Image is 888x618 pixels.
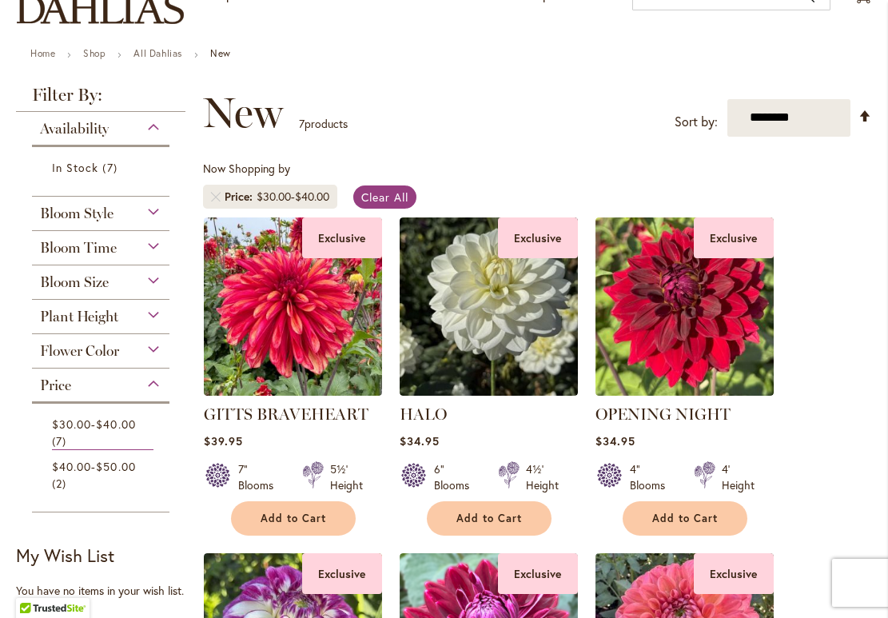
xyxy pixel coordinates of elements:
[675,107,718,137] label: Sort by:
[595,433,635,449] span: $34.95
[96,459,135,474] span: $50.00
[694,217,774,258] div: Exclusive
[257,189,291,204] span: $30.00
[361,189,408,205] span: Clear All
[400,433,440,449] span: $34.95
[257,189,329,205] div: -
[434,461,479,493] div: 6" Blooms
[231,501,356,536] button: Add to Cart
[595,384,774,399] a: OPENING NIGHT Exclusive
[261,512,326,525] span: Add to Cart
[52,459,136,474] span: -
[52,160,98,175] span: In Stock
[302,553,382,594] div: Exclusive
[204,405,368,424] a: GITTS BRAVEHEART
[400,384,578,399] a: HALO Exclusive
[295,189,329,204] span: $40.00
[16,583,194,599] div: You have no items in your wish list.
[40,120,109,138] span: Availability
[203,161,290,176] span: Now Shopping by
[52,458,153,492] a: $40.00-$50.00 2
[16,544,114,567] strong: My Wish List
[52,433,70,449] span: 7
[83,47,106,59] a: Shop
[210,47,231,59] strong: New
[52,417,91,432] span: $30.00
[204,217,382,396] img: GITTS BRAVEHEART
[102,159,121,176] span: 7
[623,501,747,536] button: Add to Cart
[96,417,135,432] span: $40.00
[498,553,578,594] div: Exclusive
[40,377,71,394] span: Price
[694,553,774,594] div: Exclusive
[204,433,243,449] span: $39.95
[302,217,382,258] div: Exclusive
[12,561,57,606] iframe: Launch Accessibility Center
[16,86,185,112] strong: Filter By:
[400,405,447,424] a: HALO
[40,239,117,257] span: Bloom Time
[400,217,578,396] img: HALO
[204,384,382,399] a: GITTS BRAVEHEART Exclusive
[595,217,774,396] img: OPENING NIGHT
[225,189,257,205] span: Price
[238,461,283,493] div: 7" Blooms
[30,47,55,59] a: Home
[526,461,559,493] div: 4½' Height
[52,475,70,492] span: 2
[299,116,305,131] span: 7
[652,512,718,525] span: Add to Cart
[595,405,731,424] a: OPENING NIGHT
[40,308,118,325] span: Plant Height
[40,273,109,291] span: Bloom Size
[630,461,675,493] div: 4" Blooms
[133,47,182,59] a: All Dahlias
[40,205,113,222] span: Bloom Style
[40,342,119,360] span: Flower Color
[456,512,522,525] span: Add to Cart
[203,89,283,137] span: New
[52,417,136,432] span: -
[299,111,348,137] p: products
[52,416,153,450] a: $30.00-$40.00 7
[353,185,416,209] a: Clear All
[211,192,221,201] a: Remove Price $30.00 - $40.00
[722,461,755,493] div: 4' Height
[52,459,91,474] span: $40.00
[330,461,363,493] div: 5½' Height
[52,159,153,176] a: In Stock 7
[498,217,578,258] div: Exclusive
[427,501,552,536] button: Add to Cart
